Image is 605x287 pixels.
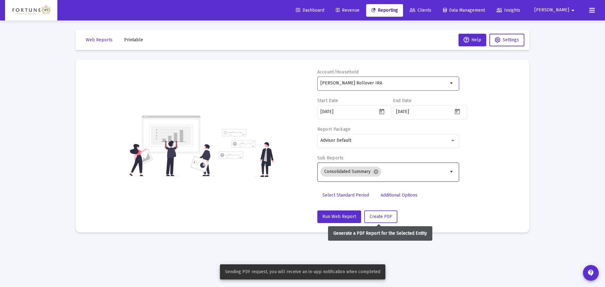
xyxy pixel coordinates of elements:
[320,165,448,178] mat-chip-list: Selection
[317,155,344,161] label: Sub Reports
[320,109,377,114] input: Select a date
[128,115,215,177] img: reporting
[124,37,143,43] span: Printable
[322,214,356,219] span: Run Web Report
[492,4,525,17] a: Insights
[317,210,361,223] button: Run Web Report
[534,8,569,13] span: [PERSON_NAME]
[410,8,431,13] span: Clients
[370,214,392,219] span: Create PDF
[291,4,329,17] a: Dashboard
[373,169,379,175] mat-icon: cancel
[569,4,577,17] mat-icon: arrow_drop_down
[10,4,53,17] img: Dashboard
[497,8,520,13] span: Insights
[393,98,412,103] label: End Date
[396,109,453,114] input: Select a date
[86,37,112,43] span: Web Reports
[296,8,324,13] span: Dashboard
[443,8,485,13] span: Data Management
[448,168,456,175] mat-icon: arrow_drop_down
[119,34,148,46] button: Printable
[453,107,462,116] button: Open calendar
[317,98,338,103] label: Start Date
[219,129,274,177] img: reporting-alt
[377,107,386,116] button: Open calendar
[458,34,486,46] button: Help
[527,4,584,16] button: [PERSON_NAME]
[464,37,481,43] span: Help
[331,4,365,17] a: Revenue
[448,79,456,87] mat-icon: arrow_drop_down
[320,138,351,143] span: Advisor Default
[364,210,397,223] button: Create PDF
[317,69,359,75] label: Account/Household
[438,4,490,17] a: Data Management
[489,34,524,46] button: Settings
[317,127,351,132] label: Report Package
[320,81,448,86] input: Search or select an account or household
[320,167,381,177] mat-chip: Consolidated Summary
[366,4,403,17] a: Reporting
[371,8,398,13] span: Reporting
[381,192,418,198] span: Additional Options
[503,37,519,43] span: Settings
[336,8,360,13] span: Revenue
[405,4,436,17] a: Clients
[322,192,369,198] span: Select Standard Period
[587,269,595,277] mat-icon: contact_support
[225,269,380,275] span: Sending PDF request, you will receive an in-app notification when completed
[81,34,118,46] button: Web Reports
